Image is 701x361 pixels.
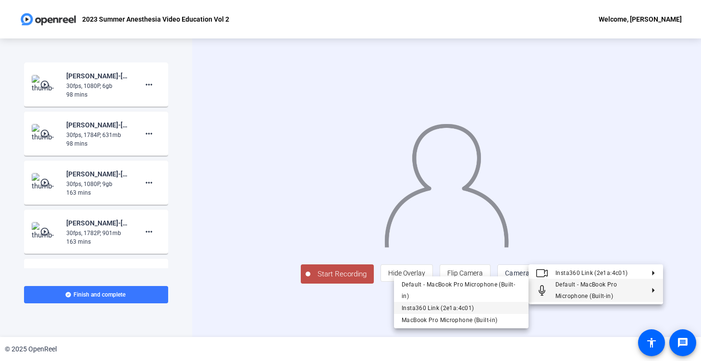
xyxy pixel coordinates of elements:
mat-icon: Video camera [536,267,548,279]
mat-icon: Microphone [536,285,548,296]
span: Insta360 Link (2e1a:4c01) [555,270,627,276]
span: Default - MacBook Pro Microphone (Built-in) [555,281,617,299]
span: Default - MacBook Pro Microphone (Built-in) [402,281,515,299]
span: MacBook Pro Microphone (Built-in) [402,317,497,324]
span: Insta360 Link (2e1a:4c01) [402,305,474,311]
